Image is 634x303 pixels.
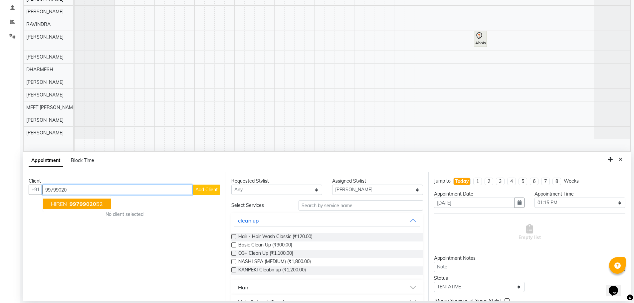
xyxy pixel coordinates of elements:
[29,185,43,195] button: +91
[541,178,550,185] li: 7
[496,178,505,185] li: 3
[299,200,423,211] input: Search by service name
[434,275,525,282] div: Status
[238,266,306,275] span: KANPEKI Cleabn up (₹1,200.00)
[45,211,204,218] div: No client selected
[238,283,249,291] div: Hair
[26,79,64,85] span: [PERSON_NAME]
[434,191,525,198] div: Appointment Date
[234,281,420,293] button: Hair
[507,178,516,185] li: 4
[26,34,64,40] span: [PERSON_NAME]
[552,178,561,185] li: 8
[26,92,64,98] span: [PERSON_NAME]
[485,178,493,185] li: 2
[238,258,311,266] span: NASHI SPA (MEDIUM) (₹1,800.00)
[475,32,486,46] div: Abhishek, TK01, 06:00 PM-06:20 PM, Threding (Eyebrow/Uperlips/ Chain/Neck/FoeHead/Jawline/SideLock)
[434,198,515,208] input: yyyy-mm-dd
[332,178,423,185] div: Assigned Stylist
[26,21,51,27] span: RAVINDRA
[530,178,538,185] li: 6
[234,215,420,227] button: clean up
[231,178,322,185] div: Requested Stylist
[434,255,625,262] div: Appointment Notes
[238,250,293,258] span: O3+ Clean Up (₹1,100.00)
[193,185,220,195] button: Add Client
[238,233,313,241] span: Hair - Hair Wash Classic (₹120.00)
[26,117,64,123] span: [PERSON_NAME]
[226,202,294,209] div: Select Services
[29,155,63,167] span: Appointment
[29,178,220,185] div: Client
[26,9,64,15] span: [PERSON_NAME]
[564,178,579,185] div: Weeks
[238,241,292,250] span: Basic Clean Up (₹900.00)
[26,104,77,110] span: MEET [PERSON_NAME]
[616,154,625,165] button: Close
[534,191,625,198] div: Appointment Time
[195,187,218,193] span: Add Client
[238,217,259,225] div: clean up
[473,178,482,185] li: 1
[51,201,67,207] span: HIREN
[606,276,627,296] iframe: chat widget
[455,178,469,185] div: Today
[26,67,53,73] span: DHARMESH
[70,201,96,207] span: 99799020
[519,178,527,185] li: 5
[26,54,64,60] span: [PERSON_NAME]
[42,185,193,195] input: Search by Name/Mobile/Email/Code
[26,130,64,136] span: [PERSON_NAME]
[519,224,541,241] span: Empty list
[434,178,451,185] div: Jump to
[68,201,103,207] ngb-highlight: 52
[71,157,94,163] span: Block Time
